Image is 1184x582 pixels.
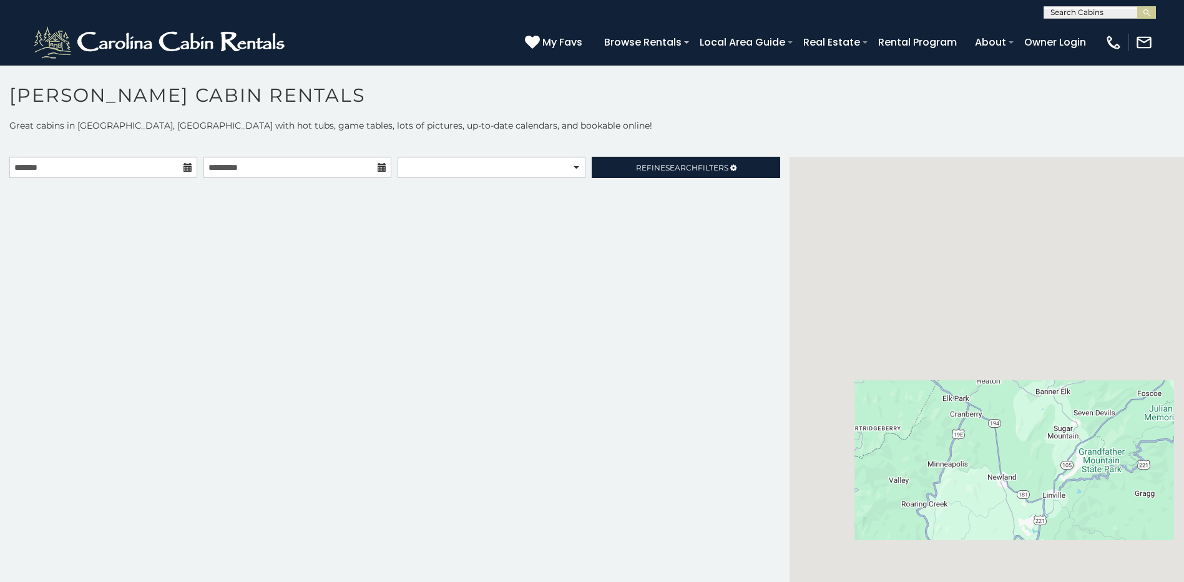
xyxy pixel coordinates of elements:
[636,163,728,172] span: Refine Filters
[693,31,791,53] a: Local Area Guide
[797,31,866,53] a: Real Estate
[665,163,698,172] span: Search
[592,157,780,178] a: RefineSearchFilters
[31,24,290,61] img: White-1-2.png
[1135,34,1153,51] img: mail-regular-white.png
[969,31,1012,53] a: About
[872,31,963,53] a: Rental Program
[598,31,688,53] a: Browse Rentals
[542,34,582,50] span: My Favs
[525,34,585,51] a: My Favs
[1105,34,1122,51] img: phone-regular-white.png
[1018,31,1092,53] a: Owner Login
